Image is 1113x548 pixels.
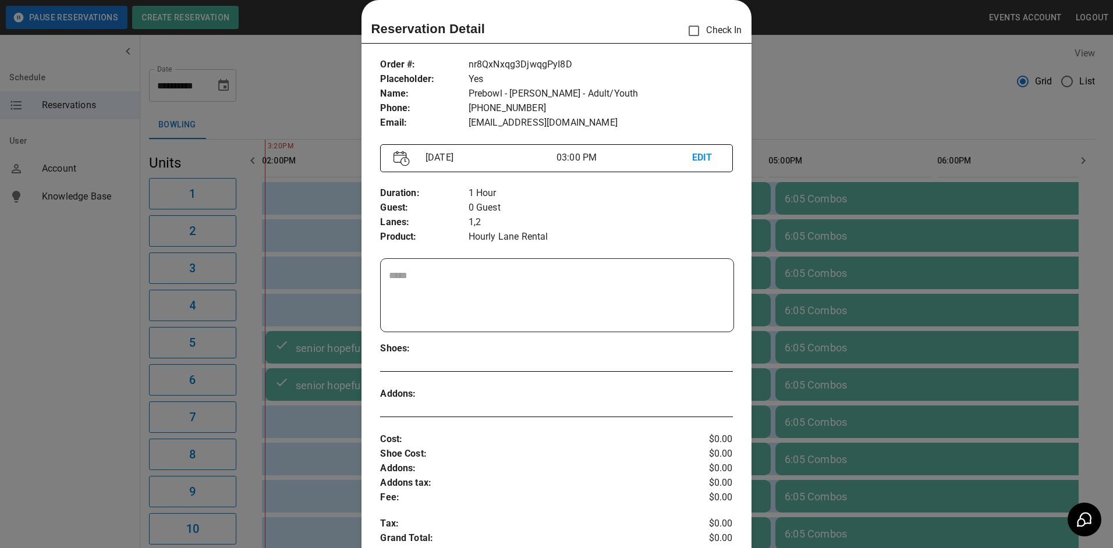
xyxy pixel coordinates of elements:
p: Reservation Detail [371,19,485,38]
p: [PHONE_NUMBER] [469,101,733,116]
p: 03:00 PM [556,151,692,165]
p: $0.00 [674,490,733,505]
p: Shoes : [380,341,468,356]
p: Duration : [380,186,468,201]
p: Guest : [380,201,468,215]
p: Email : [380,116,468,130]
p: 0 Guest [469,201,733,215]
p: nr8QxNxqg3DjwqgPyI8D [469,58,733,72]
p: Placeholder : [380,72,468,87]
p: $0.00 [674,476,733,490]
p: Yes [469,72,733,87]
p: Check In [682,19,742,43]
p: [EMAIL_ADDRESS][DOMAIN_NAME] [469,116,733,130]
p: EDIT [692,151,719,165]
p: Fee : [380,490,674,505]
p: Lanes : [380,215,468,230]
img: Vector [394,151,410,166]
p: $0.00 [674,517,733,531]
p: Product : [380,230,468,244]
p: Hourly Lane Rental [469,230,733,244]
p: $0.00 [674,461,733,476]
p: $0.00 [674,447,733,461]
p: 1 Hour [469,186,733,201]
p: Tax : [380,517,674,531]
p: Addons : [380,387,468,401]
p: [DATE] [421,151,556,165]
p: Order # : [380,58,468,72]
p: $0.00 [674,432,733,447]
p: Name : [380,87,468,101]
p: Cost : [380,432,674,447]
p: Prebowl - [PERSON_NAME] - Adult/Youth [469,87,733,101]
p: Shoe Cost : [380,447,674,461]
p: Addons : [380,461,674,476]
p: Addons tax : [380,476,674,490]
p: 1,2 [469,215,733,230]
p: Phone : [380,101,468,116]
